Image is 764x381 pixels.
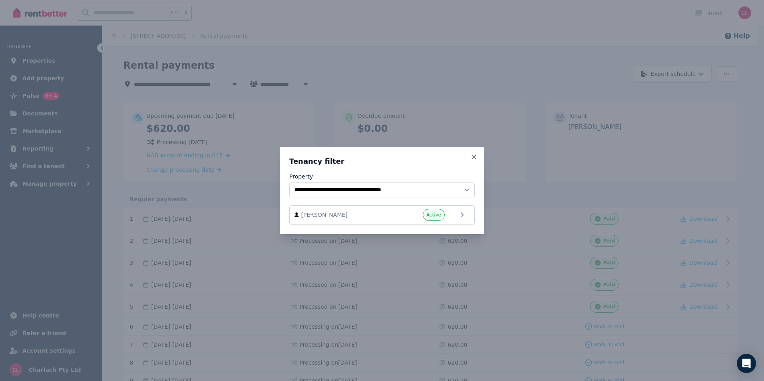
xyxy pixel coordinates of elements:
[737,354,756,373] div: Open Intercom Messenger
[289,157,475,166] h3: Tenancy filter
[289,205,475,224] a: [PERSON_NAME]Active
[289,173,313,181] label: Property
[426,212,441,218] span: Active
[301,211,392,219] span: [PERSON_NAME]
